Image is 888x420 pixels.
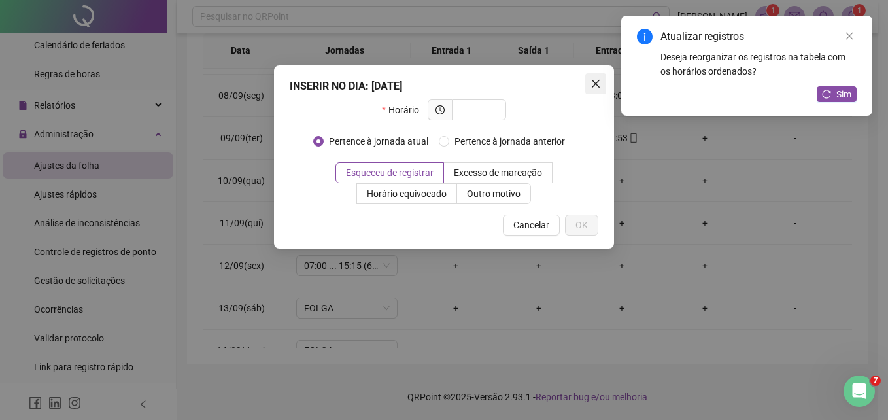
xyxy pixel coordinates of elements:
span: close [845,31,854,41]
span: Horário equivocado [367,188,447,199]
div: Atualizar registros [660,29,857,44]
button: Sim [817,86,857,102]
a: Close [842,29,857,43]
span: Pertence à jornada atual [324,134,434,149]
span: Cancelar [513,218,549,232]
label: Horário [382,99,427,120]
span: Sim [836,87,851,101]
span: Outro motivo [467,188,521,199]
button: Close [585,73,606,94]
span: 7 [870,376,881,386]
div: Deseja reorganizar os registros na tabela com os horários ordenados? [660,50,857,79]
span: reload [822,90,831,99]
span: clock-circle [435,105,445,114]
span: close [590,79,601,89]
button: OK [565,215,598,236]
iframe: Intercom live chat [844,376,875,407]
span: Esqueceu de registrar [346,167,434,178]
span: info-circle [637,29,653,44]
button: Cancelar [503,215,560,236]
span: Pertence à jornada anterior [449,134,570,149]
span: Excesso de marcação [454,167,542,178]
div: INSERIR NO DIA : [DATE] [290,79,598,94]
